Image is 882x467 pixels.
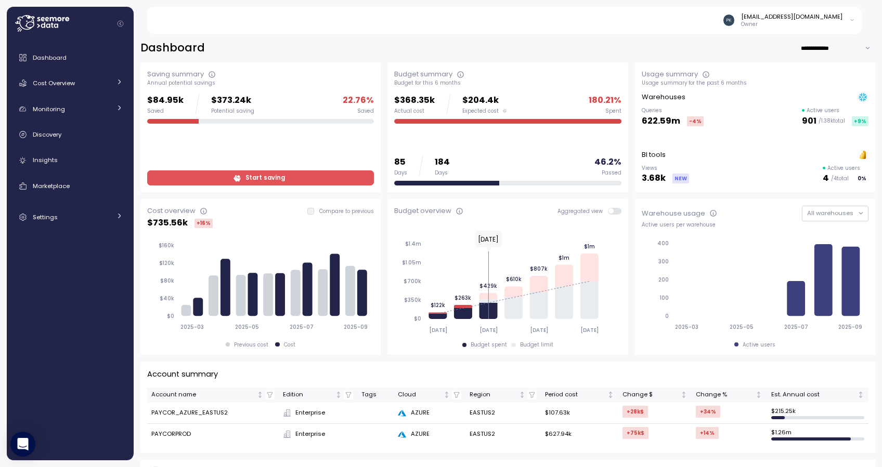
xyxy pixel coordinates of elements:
[114,20,127,28] button: Collapse navigation
[642,114,680,128] p: 622.59m
[807,209,853,217] span: All warehouses
[414,315,421,322] tspan: $0
[479,327,498,333] tspan: [DATE]
[665,313,669,319] tspan: 0
[11,150,129,171] a: Insights
[807,107,839,114] p: Active users
[584,243,595,250] tspan: $1m
[852,116,868,126] div: +9 %
[545,390,605,399] div: Period cost
[479,282,497,289] tspan: $429k
[147,79,374,87] div: Annual potential savings
[622,406,648,418] div: +28k $
[530,265,548,272] tspan: $807k
[618,388,692,403] th: Change $Not sorted
[33,182,70,190] span: Marketplace
[11,124,129,145] a: Discovery
[680,391,688,398] div: Not sorted
[256,391,264,398] div: Not sorted
[290,324,314,330] tspan: 2025-07
[767,403,868,424] td: $ 215.25k
[658,258,669,265] tspan: 300
[335,391,342,398] div: Not sorted
[295,408,325,418] span: Enterprise
[279,388,357,403] th: EditionNot sorted
[394,388,465,403] th: CloudNot sorted
[462,108,499,115] span: Expected cost
[755,391,762,398] div: Not sorted
[398,430,461,439] div: AZURE
[831,175,849,182] p: / 4 total
[147,388,279,403] th: Account nameNot sorted
[435,155,450,169] p: 184
[559,254,569,261] tspan: $1m
[622,427,648,439] div: +75k $
[520,341,553,349] div: Budget limit
[344,324,368,330] tspan: 2025-09
[11,73,129,94] a: Cost Overview
[839,324,863,330] tspan: 2025-09
[404,297,421,303] tspan: $350k
[658,276,669,283] tspan: 200
[607,391,614,398] div: Not sorted
[823,171,829,185] p: 4
[235,324,259,330] tspan: 2025-05
[802,114,816,128] p: 901
[234,341,268,349] div: Previous cost
[283,390,333,399] div: Edition
[642,171,666,185] p: 3.68k
[771,390,855,399] div: Est. Annual cost
[245,171,285,185] span: Start saving
[394,79,621,87] div: Budget for this 6 months
[33,156,58,164] span: Insights
[465,403,541,424] td: EASTUS2
[723,15,734,25] img: 7b9db31e9354dbe8abca2c75ee0663bd
[435,169,450,177] div: Days
[594,155,621,169] p: 46.2 %
[10,432,35,457] div: Open Intercom Messenger
[147,368,218,380] p: Account summary
[140,41,205,56] h2: Dashboard
[404,278,421,285] tspan: $700k
[741,12,842,21] div: [EMAIL_ADDRESS][DOMAIN_NAME]
[343,94,374,108] p: 22.76 %
[530,327,548,333] tspan: [DATE]
[687,116,704,126] div: -4 %
[767,388,868,403] th: Est. Annual costNot sorted
[394,94,435,108] p: $368.35k
[506,276,522,283] tspan: $610k
[211,108,254,115] div: Potential saving
[11,176,129,196] a: Marketplace
[741,21,842,28] p: Owner
[147,216,188,230] p: $ 735.56k
[398,408,461,418] div: AZURE
[642,165,689,172] p: Views
[33,213,58,221] span: Settings
[675,324,698,330] tspan: 2025-03
[696,390,754,399] div: Change %
[659,295,669,301] tspan: 100
[855,174,868,183] div: 0 %
[159,260,174,266] tspan: $120k
[160,277,174,284] tspan: $80k
[361,390,390,399] div: Tags
[160,295,174,302] tspan: $40k
[11,207,129,228] a: Settings
[580,327,599,333] tspan: [DATE]
[657,240,669,247] tspan: 400
[541,388,618,403] th: Period costNot sorted
[147,94,184,108] p: $84.95k
[147,69,204,79] div: Saving summary
[642,79,868,87] div: Usage summary for the past 6 months
[518,391,526,398] div: Not sorted
[180,324,204,330] tspan: 2025-03
[557,208,608,215] span: Aggregated view
[672,174,689,183] div: NEW
[462,94,507,108] p: $204.4k
[767,424,868,445] td: $ 1.26m
[431,302,445,309] tspan: $122k
[167,313,174,319] tspan: $0
[33,105,65,113] span: Monitoring
[159,242,174,249] tspan: $160k
[394,69,452,79] div: Budget summary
